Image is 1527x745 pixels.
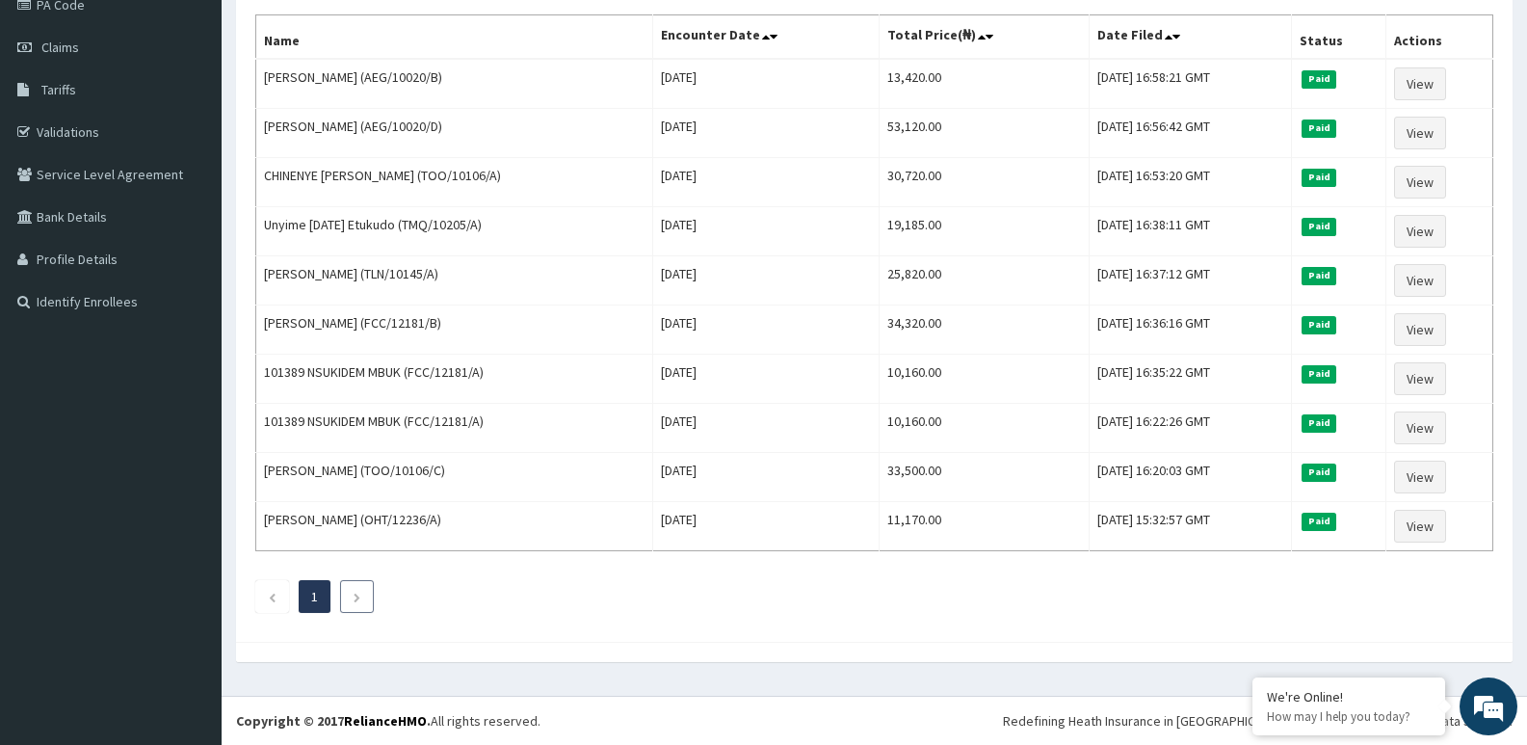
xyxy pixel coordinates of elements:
td: 101389 NSUKIDEM MBUK (FCC/12181/A) [256,355,653,404]
span: Paid [1302,414,1336,432]
td: [DATE] [653,207,880,256]
span: Paid [1302,267,1336,284]
td: [DATE] 16:58:21 GMT [1090,59,1292,109]
p: How may I help you today? [1267,708,1431,725]
td: [DATE] [653,306,880,355]
span: Paid [1302,513,1336,530]
td: [DATE] 16:53:20 GMT [1090,158,1292,207]
td: 33,500.00 [880,453,1090,502]
a: View [1394,117,1446,149]
td: [DATE] 16:56:42 GMT [1090,109,1292,158]
span: Paid [1302,70,1336,88]
a: View [1394,67,1446,100]
td: [PERSON_NAME] (FCC/12181/B) [256,306,653,355]
td: [PERSON_NAME] (AEG/10020/D) [256,109,653,158]
td: [DATE] [653,59,880,109]
a: Next page [353,588,361,605]
td: 30,720.00 [880,158,1090,207]
a: View [1394,166,1446,199]
td: [DATE] [653,502,880,551]
td: 25,820.00 [880,256,1090,306]
a: View [1394,264,1446,297]
span: Paid [1302,464,1336,481]
td: [DATE] [653,109,880,158]
span: Paid [1302,120,1336,137]
th: Total Price(₦) [880,15,1090,60]
td: 53,120.00 [880,109,1090,158]
td: [DATE] [653,158,880,207]
th: Encounter Date [653,15,880,60]
td: [DATE] 16:22:26 GMT [1090,404,1292,453]
strong: Copyright © 2017 . [236,712,431,730]
td: 101389 NSUKIDEM MBUK (FCC/12181/A) [256,404,653,453]
span: Paid [1302,218,1336,235]
div: Redefining Heath Insurance in [GEOGRAPHIC_DATA] using Telemedicine and Data Science! [1003,711,1513,731]
td: 10,160.00 [880,404,1090,453]
a: View [1394,313,1446,346]
span: Claims [41,39,79,56]
img: d_794563401_company_1708531726252_794563401 [36,96,78,145]
td: [DATE] [653,404,880,453]
td: [DATE] [653,453,880,502]
td: [PERSON_NAME] (OHT/12236/A) [256,502,653,551]
td: CHINENYE [PERSON_NAME] (TOO/10106/A) [256,158,653,207]
td: [PERSON_NAME] (TLN/10145/A) [256,256,653,306]
td: 11,170.00 [880,502,1090,551]
span: Paid [1302,316,1336,333]
td: [DATE] [653,256,880,306]
th: Status [1292,15,1385,60]
div: Minimize live chat window [316,10,362,56]
td: [DATE] [653,355,880,404]
td: [DATE] 16:35:22 GMT [1090,355,1292,404]
a: View [1394,461,1446,493]
td: 10,160.00 [880,355,1090,404]
th: Name [256,15,653,60]
th: Actions [1385,15,1492,60]
td: 19,185.00 [880,207,1090,256]
td: [DATE] 15:32:57 GMT [1090,502,1292,551]
div: We're Online! [1267,688,1431,705]
td: Unyime [DATE] Etukudo (TMQ/10205/A) [256,207,653,256]
th: Date Filed [1090,15,1292,60]
textarea: Type your message and hit 'Enter' [10,526,367,594]
td: 34,320.00 [880,306,1090,355]
td: 13,420.00 [880,59,1090,109]
a: RelianceHMO [344,712,427,730]
div: Chat with us now [100,108,324,133]
td: [DATE] 16:36:16 GMT [1090,306,1292,355]
td: [DATE] 16:38:11 GMT [1090,207,1292,256]
a: View [1394,412,1446,444]
span: Tariffs [41,81,76,98]
td: [DATE] 16:37:12 GMT [1090,256,1292,306]
span: Paid [1302,169,1336,186]
a: Page 1 is your current page [311,588,318,605]
a: View [1394,362,1446,395]
span: Paid [1302,365,1336,383]
a: View [1394,510,1446,543]
td: [DATE] 16:20:03 GMT [1090,453,1292,502]
span: We're online! [112,243,266,438]
td: [PERSON_NAME] (TOO/10106/C) [256,453,653,502]
a: View [1394,215,1446,248]
td: [PERSON_NAME] (AEG/10020/B) [256,59,653,109]
a: Previous page [268,588,276,605]
footer: All rights reserved. [222,696,1527,745]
